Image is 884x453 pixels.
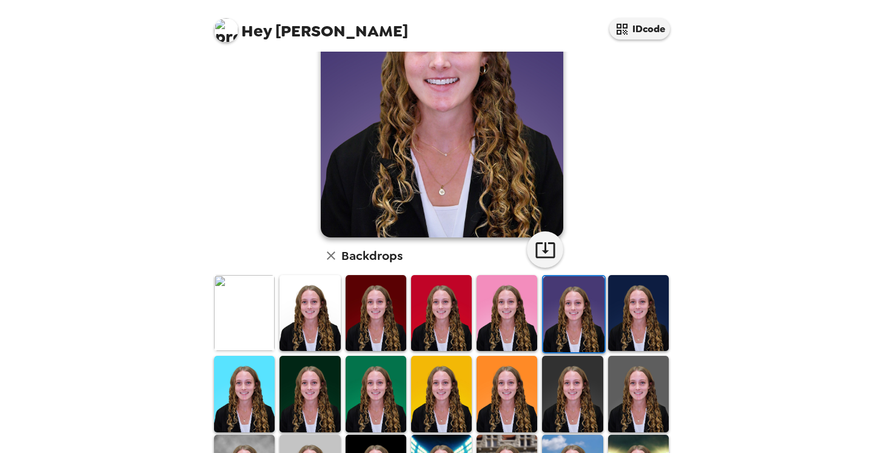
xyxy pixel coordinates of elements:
[241,20,272,42] span: Hey
[341,246,403,265] h6: Backdrops
[214,12,408,39] span: [PERSON_NAME]
[214,275,275,351] img: Original
[214,18,238,43] img: profile pic
[609,18,670,39] button: IDcode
